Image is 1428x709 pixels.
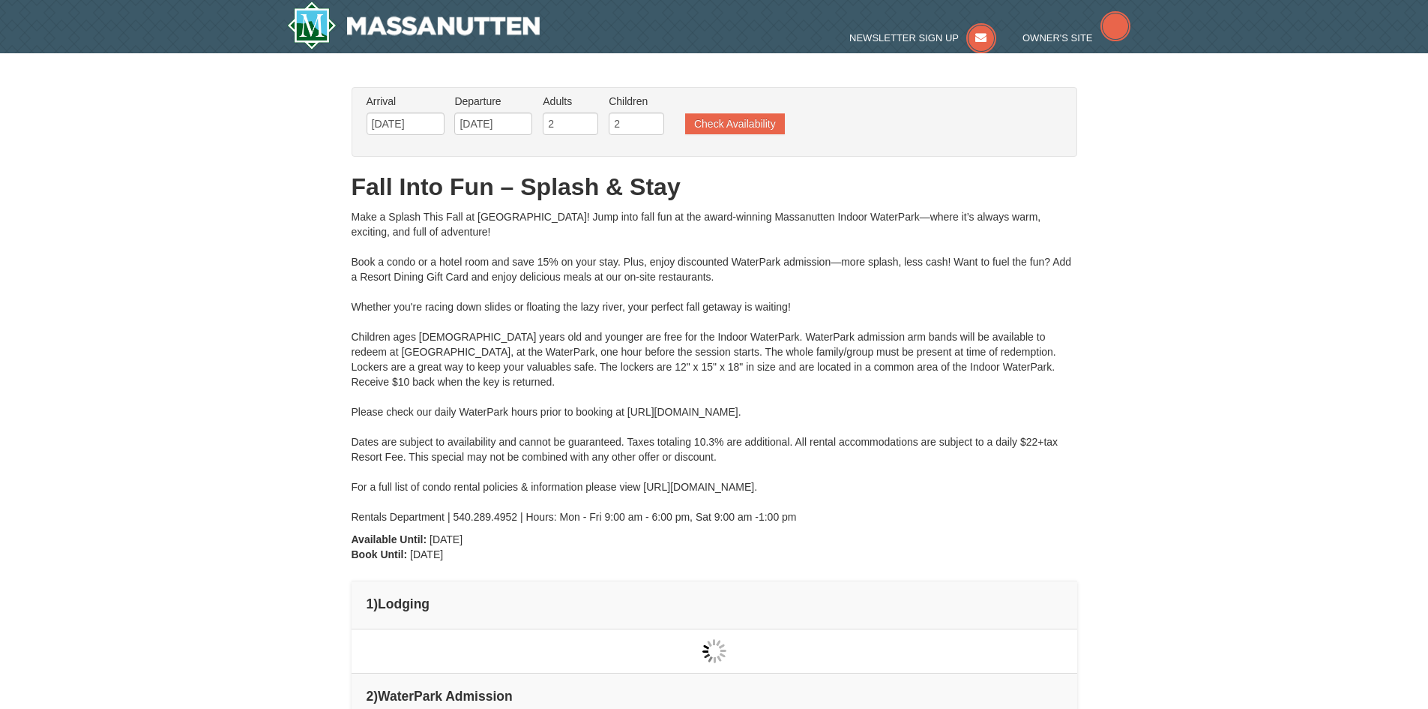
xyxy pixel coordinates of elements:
span: Owner's Site [1022,32,1093,44]
span: [DATE] [430,533,463,545]
a: Owner's Site [1022,32,1130,44]
a: Massanutten Resort [287,2,540,50]
img: wait gif [702,639,726,663]
h4: 2 WaterPark Admission [367,689,1062,704]
label: Departure [454,94,532,109]
span: ) [373,689,378,704]
span: [DATE] [410,548,443,560]
img: Massanutten Resort Logo [287,2,540,50]
label: Adults [543,94,598,109]
label: Children [609,94,664,109]
strong: Book Until: [352,548,408,560]
a: Newsletter Sign Up [849,32,996,44]
h4: 1 Lodging [367,596,1062,611]
span: ) [373,596,378,611]
span: Newsletter Sign Up [849,32,959,44]
h1: Fall Into Fun – Splash & Stay [352,172,1077,202]
strong: Available Until: [352,533,427,545]
button: Check Availability [685,113,785,134]
label: Arrival [367,94,445,109]
div: Make a Splash This Fall at [GEOGRAPHIC_DATA]! Jump into fall fun at the award-winning Massanutten... [352,209,1077,524]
